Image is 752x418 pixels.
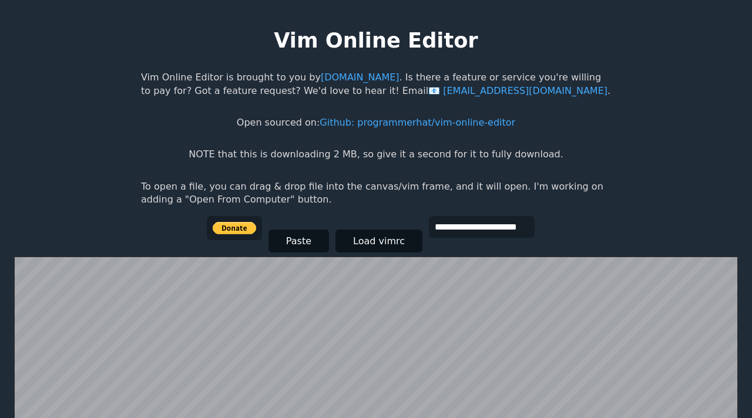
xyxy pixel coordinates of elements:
[428,85,607,96] a: [EMAIL_ADDRESS][DOMAIN_NAME]
[274,26,478,55] h1: Vim Online Editor
[335,230,422,252] button: Load vimrc
[237,116,515,129] p: Open sourced on:
[141,180,611,207] p: To open a file, you can drag & drop file into the canvas/vim frame, and it will open. I'm working...
[268,230,329,252] button: Paste
[141,71,611,97] p: Vim Online Editor is brought to you by . Is there a feature or service you're willing to pay for?...
[320,117,515,128] a: Github: programmerhat/vim-online-editor
[321,72,399,83] a: [DOMAIN_NAME]
[189,148,563,161] p: NOTE that this is downloading 2 MB, so give it a second for it to fully download.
